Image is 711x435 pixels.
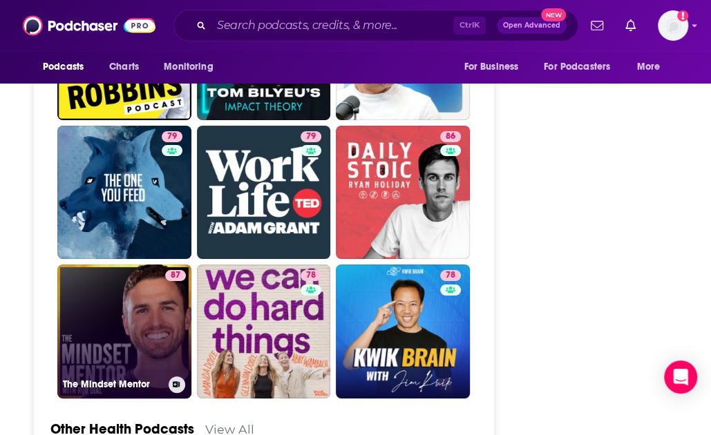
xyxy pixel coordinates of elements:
[306,269,316,282] span: 78
[162,131,182,142] a: 79
[446,130,455,144] span: 86
[173,10,578,41] div: Search podcasts, credits, & more...
[544,57,610,77] span: For Podcasters
[658,10,688,41] button: Show profile menu
[63,378,163,390] h3: The Mindset Mentor
[301,270,321,281] a: 78
[154,54,231,80] button: open menu
[453,17,486,35] span: Ctrl K
[497,17,567,34] button: Open AdvancedNew
[336,126,470,260] a: 86
[637,57,661,77] span: More
[100,54,147,80] a: Charts
[197,126,331,260] a: 79
[165,270,186,281] a: 87
[57,126,191,260] a: 79
[454,54,535,80] button: open menu
[171,269,180,282] span: 87
[23,12,155,39] img: Podchaser - Follow, Share and Rate Podcasts
[211,14,453,37] input: Search podcasts, credits, & more...
[585,14,609,37] a: Show notifications dropdown
[164,57,213,77] span: Monitoring
[503,22,560,29] span: Open Advanced
[33,54,102,80] button: open menu
[677,10,688,21] svg: Add a profile image
[440,131,461,142] a: 86
[43,57,84,77] span: Podcasts
[627,54,678,80] button: open menu
[197,264,331,398] a: 78
[664,360,697,394] div: Open Intercom Messenger
[620,14,641,37] a: Show notifications dropdown
[658,10,688,41] img: User Profile
[306,130,316,144] span: 79
[57,264,191,398] a: 87The Mindset Mentor
[535,54,630,80] button: open menu
[109,57,139,77] span: Charts
[301,131,321,142] a: 79
[336,264,470,398] a: 78
[464,57,518,77] span: For Business
[440,270,461,281] a: 78
[658,10,688,41] span: Logged in as gabrielle.gantz
[167,130,177,144] span: 79
[446,269,455,282] span: 78
[541,8,566,21] span: New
